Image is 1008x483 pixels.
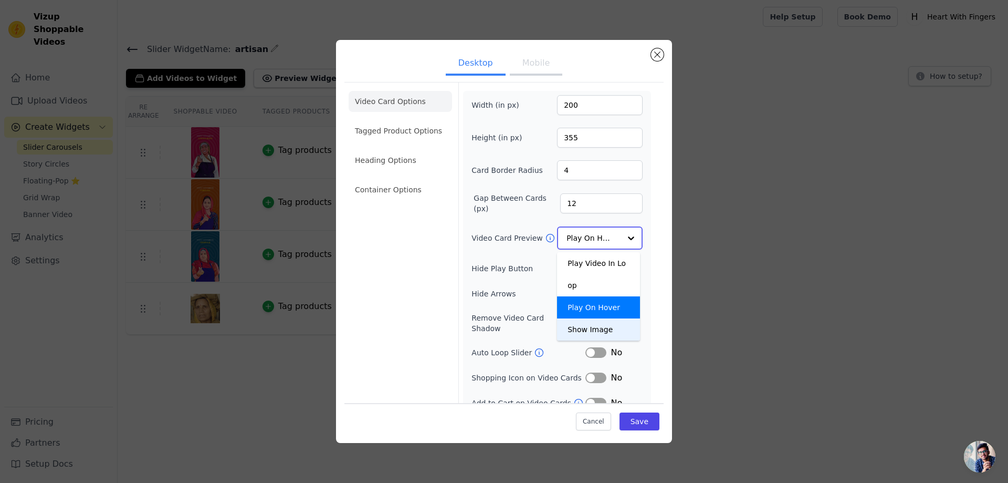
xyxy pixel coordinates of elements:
label: Video Card Preview [471,233,544,243]
li: Heading Options [349,150,452,171]
button: Cancel [576,413,611,430]
label: Add to Cart on Video Cards [471,398,573,408]
li: Container Options [349,179,452,200]
label: Auto Loop Slider [471,347,534,358]
button: Close modal [651,48,664,61]
label: Gap Between Cards (px) [474,193,560,214]
label: Width (in px) [471,100,529,110]
span: No [611,372,622,384]
div: Open chat [964,441,995,472]
label: Card Border Radius [471,165,543,176]
button: Save [619,413,659,430]
li: Video Card Options [349,91,452,112]
div: Play On Hover [557,296,640,318]
label: Height (in px) [471,132,529,143]
span: No [611,397,622,409]
label: Shopping Icon on Video Cards [471,373,585,383]
label: Hide Arrows [471,289,585,299]
button: Desktop [446,53,506,76]
li: Tagged Product Options [349,120,452,141]
div: Show Image [557,318,640,341]
button: Mobile [510,53,562,76]
div: Play Video In Loop [557,252,640,296]
span: No [611,346,622,359]
label: Remove Video Card Shadow [471,313,575,334]
label: Hide Play Button [471,263,585,274]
